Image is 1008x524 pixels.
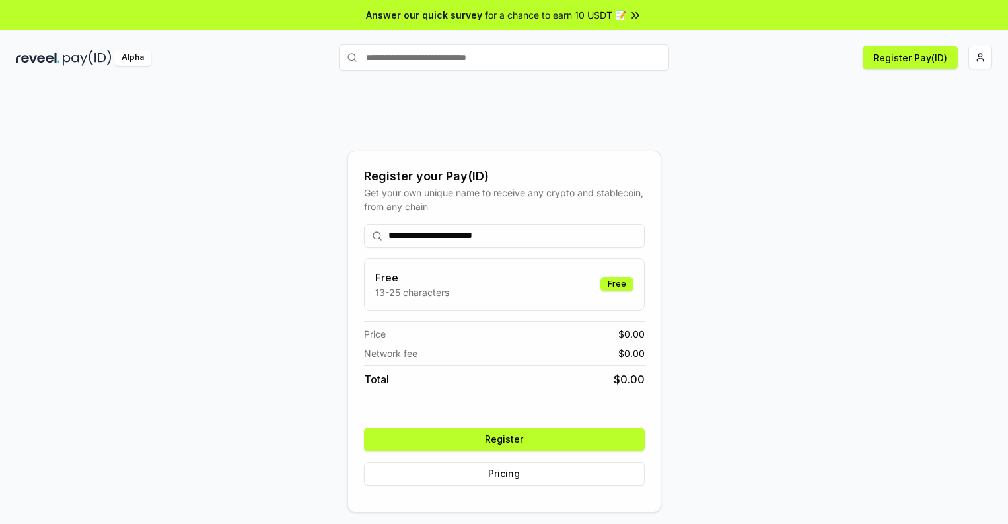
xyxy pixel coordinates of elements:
[618,346,645,360] span: $ 0.00
[364,186,645,213] div: Get your own unique name to receive any crypto and stablecoin, from any chain
[364,371,389,387] span: Total
[364,346,417,360] span: Network fee
[364,462,645,486] button: Pricing
[366,8,482,22] span: Answer our quick survey
[364,167,645,186] div: Register your Pay(ID)
[614,371,645,387] span: $ 0.00
[364,327,386,341] span: Price
[63,50,112,66] img: pay_id
[375,285,449,299] p: 13-25 characters
[485,8,626,22] span: for a chance to earn 10 USDT 📝
[16,50,60,66] img: reveel_dark
[375,270,449,285] h3: Free
[364,428,645,451] button: Register
[863,46,958,69] button: Register Pay(ID)
[600,277,633,291] div: Free
[618,327,645,341] span: $ 0.00
[114,50,151,66] div: Alpha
